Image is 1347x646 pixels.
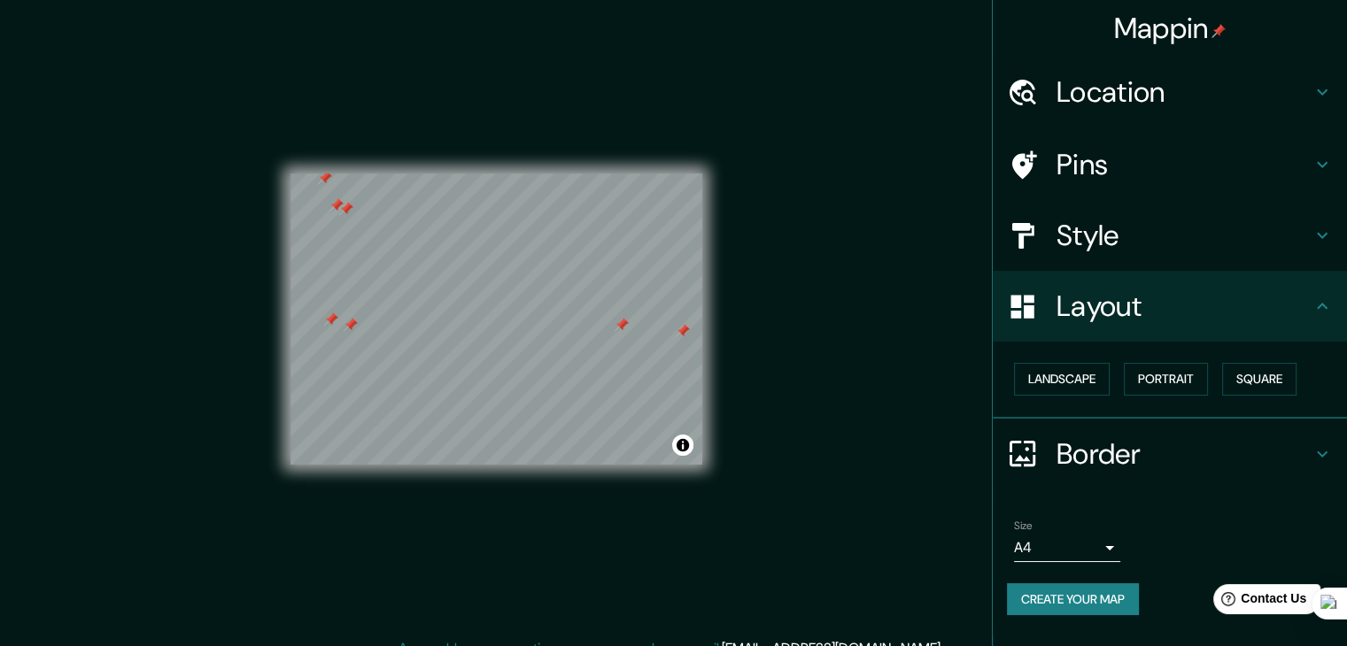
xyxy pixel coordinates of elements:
div: Layout [993,271,1347,342]
label: Size [1014,518,1033,533]
div: A4 [1014,534,1120,562]
div: Location [993,57,1347,127]
button: Square [1222,363,1297,396]
div: Border [993,419,1347,489]
iframe: Help widget launcher [1189,577,1328,627]
div: Pins [993,129,1347,200]
button: Landscape [1014,363,1110,396]
canvas: Map [290,173,702,465]
h4: Mappin [1114,11,1227,46]
h4: Layout [1057,288,1312,324]
button: Portrait [1124,363,1208,396]
button: Toggle attribution [672,435,693,456]
h4: Border [1057,436,1312,472]
h4: Style [1057,218,1312,253]
h4: Location [1057,74,1312,110]
div: Style [993,200,1347,271]
button: Create your map [1007,583,1139,616]
h4: Pins [1057,147,1312,182]
img: pin-icon.png [1212,24,1226,38]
